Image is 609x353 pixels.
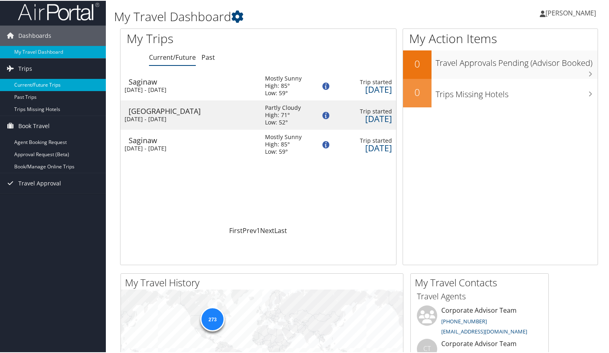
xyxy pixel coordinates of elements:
div: Low: 59° [265,147,302,155]
div: Partly Cloudy [265,103,301,111]
h1: My Travel Dashboard [114,7,441,24]
h2: 0 [403,85,432,98]
span: [PERSON_NAME] [545,8,596,17]
span: Book Travel [18,115,50,135]
a: [EMAIL_ADDRESS][DOMAIN_NAME] [441,327,527,334]
div: Mostly Sunny [265,133,302,140]
h3: Travel Agents [417,290,542,301]
img: alert-flat-solid-info.png [322,82,330,89]
h2: 0 [403,56,432,70]
img: airportal-logo.png [18,1,99,20]
span: Trips [18,58,32,78]
div: Saginaw [129,77,257,85]
span: Dashboards [18,25,51,45]
h2: My Travel Contacts [415,275,548,289]
div: [DATE] - [DATE] [125,115,253,122]
div: [GEOGRAPHIC_DATA] [129,107,257,114]
a: Prev [243,225,256,234]
a: Current/Future [149,52,196,61]
div: [DATE] [337,114,392,122]
div: [DATE] - [DATE] [125,85,253,93]
li: Corporate Advisor Team [413,305,546,338]
div: Low: 59° [265,89,302,96]
a: [PHONE_NUMBER] [441,317,487,324]
h2: My Travel History [125,275,403,289]
div: High: 71° [265,111,301,118]
h3: Travel Approvals Pending (Advisor Booked) [436,52,598,68]
h3: Trips Missing Hotels [436,84,598,99]
div: [DATE] [337,85,392,92]
a: 1 [256,225,260,234]
div: Trip started [337,78,392,85]
div: Trip started [337,136,392,144]
h1: My Trips [127,29,275,46]
div: [DATE] [337,144,392,151]
a: First [229,225,243,234]
a: 0Travel Approvals Pending (Advisor Booked) [403,50,598,78]
h1: My Action Items [403,29,598,46]
div: Trip started [337,107,392,114]
div: Low: 52° [265,118,301,125]
img: alert-flat-solid-info.png [322,111,330,118]
a: Last [274,225,287,234]
div: Saginaw [129,136,257,143]
a: 0Trips Missing Hotels [403,78,598,107]
div: 273 [200,306,225,330]
div: [DATE] - [DATE] [125,144,253,151]
a: Next [260,225,274,234]
div: Mostly Sunny [265,74,302,81]
div: High: 85° [265,140,302,147]
img: alert-flat-solid-info.png [322,140,330,148]
a: Past [202,52,215,61]
span: Travel Approval [18,172,61,193]
div: High: 85° [265,81,302,89]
